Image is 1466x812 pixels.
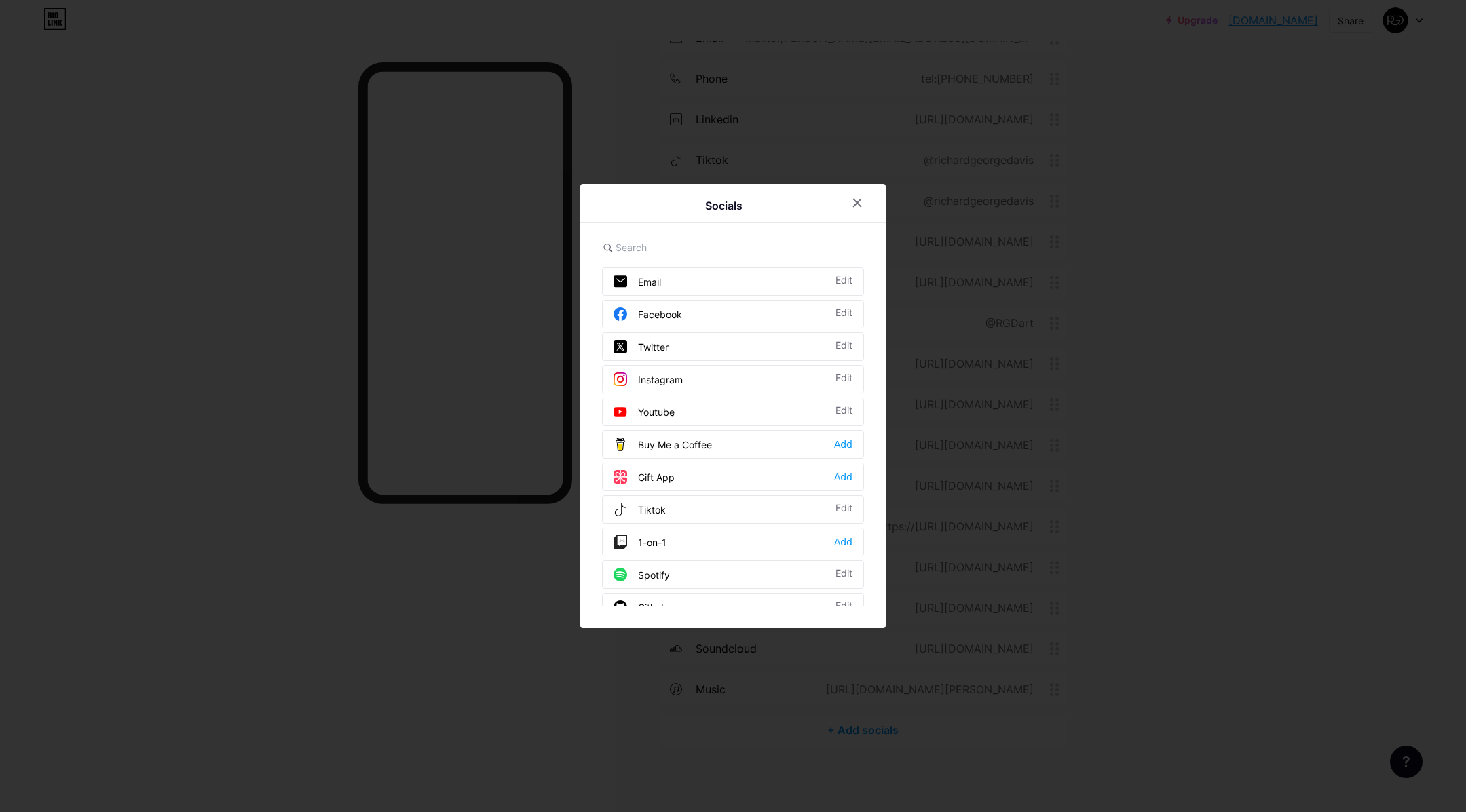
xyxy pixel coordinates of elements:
[835,568,852,581] div: Edit
[614,372,683,386] div: Instagram
[834,535,852,549] div: Add
[835,372,852,386] div: Edit
[614,470,675,484] div: Gift App
[835,275,852,288] div: Edit
[614,535,666,549] div: 1-on-1
[614,307,682,321] div: Facebook
[835,405,852,419] div: Edit
[834,470,852,484] div: Add
[614,438,712,451] div: Buy Me a Coffee
[616,240,766,254] input: Search
[834,438,852,451] div: Add
[614,275,661,288] div: Email
[835,340,852,353] div: Edit
[614,568,670,581] div: Spotify
[614,503,666,516] div: Tiktok
[835,503,852,516] div: Edit
[835,600,852,614] div: Edit
[614,600,667,614] div: Github
[705,197,743,214] div: Socials
[614,340,669,353] div: Twitter
[614,405,675,419] div: Youtube
[835,307,852,321] div: Edit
